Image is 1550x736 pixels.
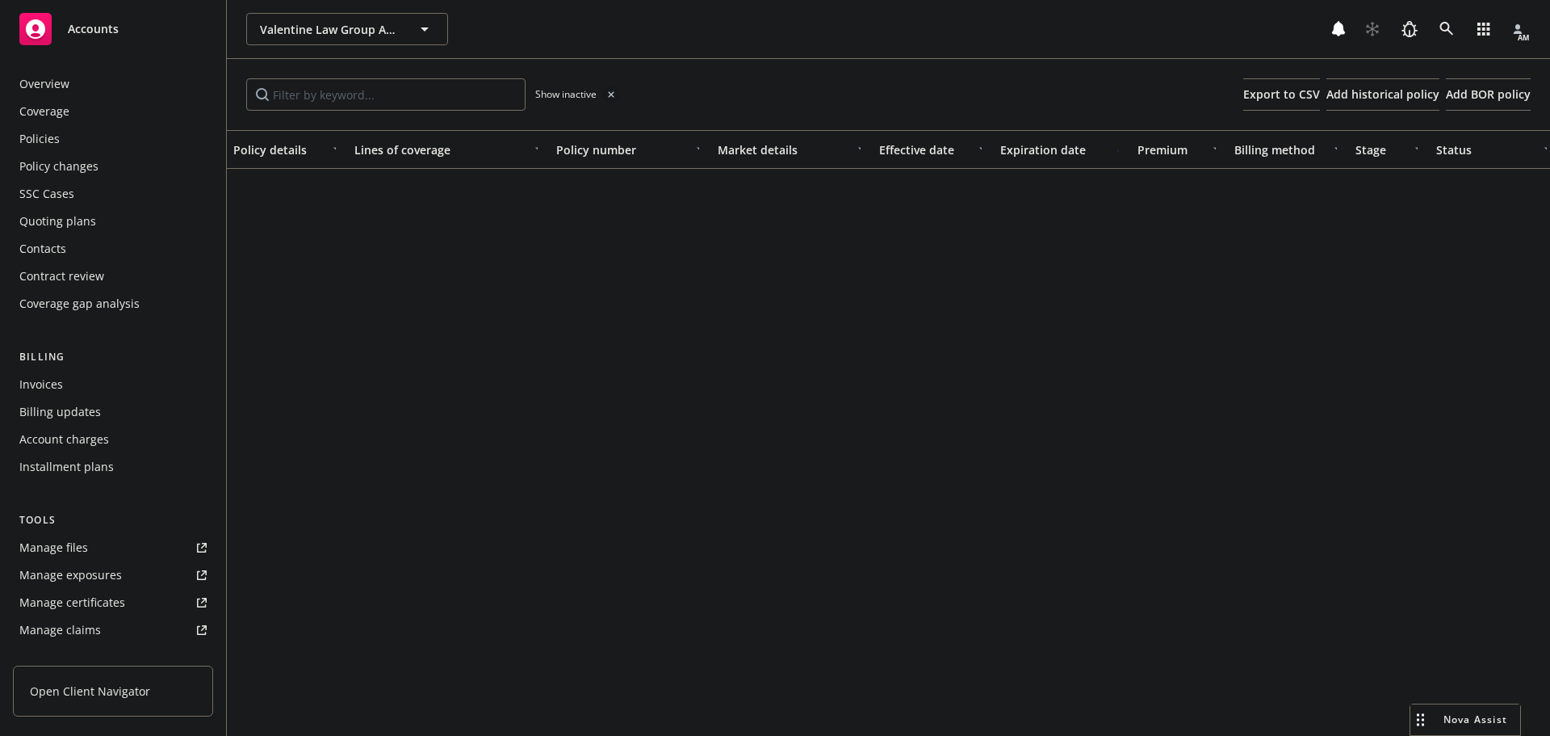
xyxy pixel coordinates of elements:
button: Add historical policy [1326,78,1439,111]
button: Policy details [227,130,348,169]
div: Premium [1137,141,1204,158]
div: Effective date [879,141,970,158]
span: Open Client Navigator [30,683,150,700]
span: Add BOR policy [1446,86,1531,102]
div: Coverage [19,99,69,124]
a: Contract review [13,263,213,289]
div: Manage BORs [19,645,95,671]
div: Manage certificates [19,590,125,616]
a: Manage exposures [13,562,213,588]
button: Stage [1349,130,1430,169]
button: Export to CSV [1243,78,1320,111]
div: Quoting plans [19,208,96,234]
div: Lines of coverage [354,141,526,158]
div: Account charges [19,427,109,452]
div: Policy details [233,141,324,158]
a: Start snowing [1356,13,1389,45]
a: Policies [13,126,213,152]
a: Quoting plans [13,208,213,234]
div: Stage [1355,141,1405,158]
div: Status [1436,141,1535,158]
span: Accounts [68,23,119,36]
a: Report a Bug [1393,13,1426,45]
button: Billing method [1228,130,1349,169]
span: Show inactive [535,87,597,101]
div: Installment plans [19,454,114,480]
button: Market details [711,130,873,169]
div: Contacts [19,236,66,262]
div: Coverage gap analysis [19,291,140,317]
div: Manage files [19,535,88,561]
a: Account charges [13,427,213,452]
button: Lines of coverage [348,130,550,169]
a: Manage certificates [13,590,213,616]
button: Policy number [550,130,711,169]
div: Contract review [19,263,104,289]
div: Billing updates [19,399,101,425]
button: Nova Assist [1410,704,1521,736]
div: Overview [19,71,69,97]
div: Tools [13,512,213,528]
div: Expiration date [1000,141,1107,158]
a: Billing updates [13,399,213,425]
a: Manage files [13,535,213,561]
a: Search [1431,13,1463,45]
a: Coverage gap analysis [13,291,213,317]
a: Invoices [13,372,213,397]
a: Switch app [1468,13,1500,45]
span: Valentine Law Group APC [260,21,400,38]
button: Premium [1131,130,1228,169]
div: Policies [19,126,60,152]
span: Add historical policy [1326,86,1439,102]
a: Accounts [13,6,213,52]
a: Contacts [13,236,213,262]
button: Expiration date [994,130,1131,169]
div: Manage claims [19,617,101,643]
a: Manage claims [13,617,213,643]
a: Coverage [13,99,213,124]
div: Billing [13,349,213,365]
a: Policy changes [13,154,213,179]
div: Invoices [19,372,63,397]
div: SSC Cases [19,181,74,207]
input: Filter by keyword... [246,78,526,111]
span: Nova Assist [1443,713,1507,726]
button: Effective date [873,130,994,169]
div: Policy changes [19,154,98,179]
a: Installment plans [13,454,213,480]
a: Overview [13,71,213,97]
div: Manage exposures [19,562,122,588]
div: Billing method [1234,141,1325,158]
div: Drag to move [1410,704,1431,735]
div: Market details [718,141,848,158]
a: Manage BORs [13,645,213,671]
a: SSC Cases [13,181,213,207]
div: Policy number [556,141,687,158]
span: Export to CSV [1243,86,1320,102]
button: Valentine Law Group APC [246,13,448,45]
button: Add BOR policy [1446,78,1531,111]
